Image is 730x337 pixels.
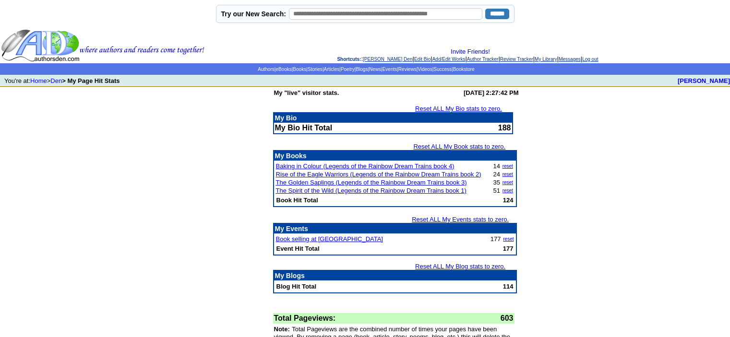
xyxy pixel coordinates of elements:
p: My Blogs [275,272,515,279]
a: [PERSON_NAME] Den [363,57,412,62]
a: [PERSON_NAME] [678,77,730,84]
font: 14 [493,163,500,170]
a: Events [383,67,397,72]
a: Author Tracker [467,57,499,62]
a: Invite Friends! [451,48,490,55]
b: My "live" visitor stats. [274,89,339,96]
font: 177 [491,235,501,243]
b: 124 [503,197,514,204]
font: You're at: > [4,77,120,84]
a: Review Tracker [500,57,533,62]
b: 114 [503,283,514,290]
a: Videos [418,67,432,72]
a: Messages [559,57,581,62]
a: Den [50,77,62,84]
a: Edit Bio [414,57,431,62]
label: Try our New Search: [221,10,286,18]
a: Reviews [398,67,417,72]
div: : | | | | | | | [206,48,729,62]
a: reset [503,172,513,177]
font: 188 [498,124,511,132]
b: > My Page Hit Stats [62,77,120,84]
a: Bookstore [453,67,475,72]
a: Stories [308,67,323,72]
a: Reset ALL My Book stats to zero. [413,143,505,150]
p: My Events [275,225,515,232]
a: Log out [582,57,598,62]
font: Total Pageviews: [274,314,336,322]
font: 24 [493,171,500,178]
a: Reset ALL My Bio stats to zero. [415,105,502,112]
b: My Bio Hit Total [275,124,333,132]
a: Authors [258,67,274,72]
a: Reset ALL My Events stats to zero. [412,216,509,223]
a: reset [503,188,513,193]
a: Home [30,77,47,84]
p: My Books [275,152,515,160]
b: Book Hit Total [276,197,318,204]
a: Articles [323,67,339,72]
b: Event Hit Total [276,245,320,252]
a: eBooks [275,67,291,72]
a: The Golden Saplings (Legends of the Rainbow Dream Trains book 3) [276,179,467,186]
a: reset [503,236,514,242]
img: header_logo2.gif [1,29,204,62]
a: reset [503,180,513,185]
a: Poetry [341,67,355,72]
a: News [369,67,381,72]
b: [DATE] 2:27:42 PM [464,89,519,96]
font: 603 [501,314,514,322]
span: Shortcuts: [337,57,361,62]
a: Baking in Colour (Legends of the Rainbow Dream Trains book 4) [276,163,455,170]
a: Book selling at [GEOGRAPHIC_DATA] [276,235,383,243]
font: 51 [493,187,500,194]
a: reset [503,163,513,169]
a: Books [293,67,306,72]
font: Note: [274,325,290,333]
a: Add/Edit Works [432,57,466,62]
a: Rise of the Eagle Warriors (Legends of the Rainbow Dream Trains book 2) [276,171,481,178]
a: Blogs [356,67,368,72]
b: 177 [503,245,514,252]
font: 35 [493,179,500,186]
a: The Spirit of the Wild (Legends of the Rainbow Dream Trains book 1) [276,187,467,194]
p: My Bio [275,114,511,122]
a: Success [433,67,452,72]
b: Blog Hit Total [276,283,317,290]
a: Reset ALL My Blog stats to zero. [415,263,505,270]
a: My Library [535,57,557,62]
